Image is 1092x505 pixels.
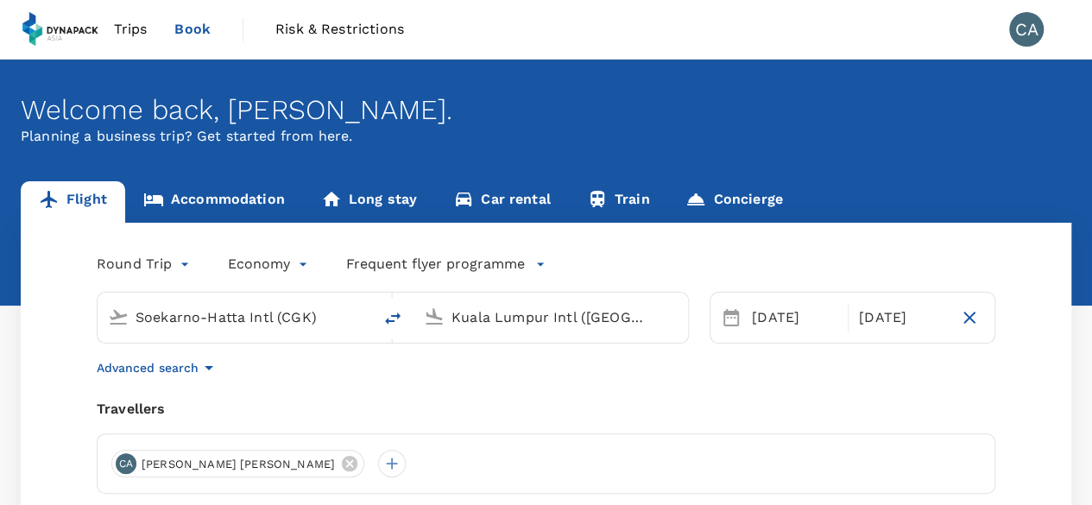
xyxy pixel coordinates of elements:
input: Going to [451,304,652,331]
div: CA [116,453,136,474]
button: delete [372,298,413,339]
span: Trips [114,19,148,40]
p: Frequent flyer programme [346,254,525,275]
button: Frequent flyer programme [346,254,546,275]
div: Travellers [97,399,995,420]
input: Depart from [136,304,336,331]
div: CA [1009,12,1044,47]
a: Long stay [303,181,435,223]
a: Train [569,181,668,223]
div: Welcome back , [PERSON_NAME] . [21,94,1071,126]
button: Open [360,315,363,319]
p: Advanced search [97,359,199,376]
a: Accommodation [125,181,303,223]
div: CA[PERSON_NAME] [PERSON_NAME] [111,450,364,477]
button: Open [676,315,679,319]
div: Round Trip [97,250,193,278]
a: Car rental [435,181,569,223]
a: Flight [21,181,125,223]
div: [DATE] [745,300,844,335]
span: [PERSON_NAME] [PERSON_NAME] [131,456,345,473]
span: Risk & Restrictions [275,19,404,40]
p: Planning a business trip? Get started from here. [21,126,1071,147]
a: Concierge [667,181,800,223]
div: Economy [228,250,312,278]
div: [DATE] [852,300,951,335]
button: Advanced search [97,357,219,378]
span: Book [174,19,211,40]
img: Dynapack Asia [21,10,100,48]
